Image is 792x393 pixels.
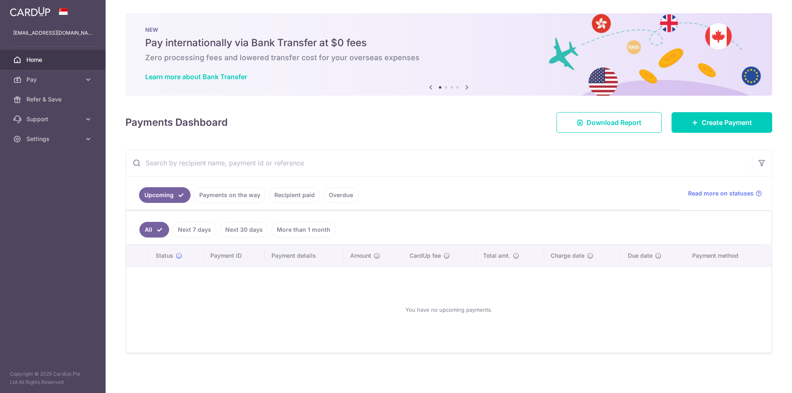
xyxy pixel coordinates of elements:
span: Total amt. [483,252,510,260]
a: Download Report [556,112,662,133]
a: More than 1 month [271,222,336,238]
span: Read more on statuses [688,189,754,198]
span: Download Report [587,118,641,127]
a: All [139,222,169,238]
a: Next 7 days [172,222,217,238]
h5: Pay internationally via Bank Transfer at $0 fees [145,36,752,49]
a: Learn more about Bank Transfer [145,73,247,81]
a: Upcoming [139,187,191,203]
p: [EMAIL_ADDRESS][DOMAIN_NAME] [13,29,92,37]
a: Payments on the way [194,187,266,203]
div: You have no upcoming payments. [136,273,761,346]
span: Settings [26,135,81,143]
th: Payment method [686,245,771,266]
span: Create Payment [702,118,752,127]
h6: Zero processing fees and lowered transfer cost for your overseas expenses [145,53,752,63]
span: Pay [26,75,81,84]
h4: Payments Dashboard [125,115,228,130]
a: Recipient paid [269,187,320,203]
p: NEW [145,26,752,33]
span: Charge date [551,252,585,260]
input: Search by recipient name, payment id or reference [126,150,752,176]
img: CardUp [10,7,50,16]
span: Amount [350,252,371,260]
a: Read more on statuses [688,189,762,198]
span: Due date [628,252,653,260]
a: Create Payment [672,112,772,133]
img: Bank transfer banner [125,13,772,96]
span: Home [26,56,81,64]
th: Payment ID [204,245,265,266]
a: Overdue [323,187,358,203]
span: Status [156,252,173,260]
span: Refer & Save [26,95,81,104]
span: CardUp fee [410,252,441,260]
th: Payment details [265,245,344,266]
a: Next 30 days [220,222,268,238]
span: Support [26,115,81,123]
